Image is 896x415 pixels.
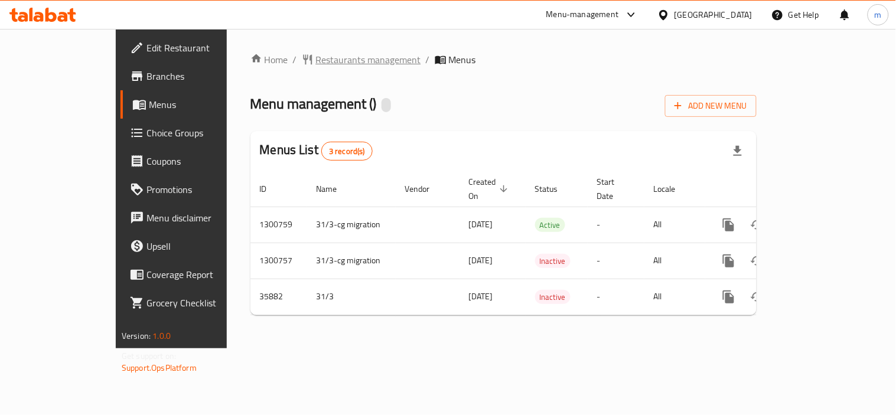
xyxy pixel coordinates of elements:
[120,90,265,119] a: Menus
[146,154,256,168] span: Coupons
[120,119,265,147] a: Choice Groups
[546,8,619,22] div: Menu-management
[250,243,307,279] td: 1300757
[743,211,771,239] button: Change Status
[469,289,493,304] span: [DATE]
[317,182,353,196] span: Name
[122,328,151,344] span: Version:
[654,182,691,196] span: Locale
[120,204,265,232] a: Menu disclaimer
[469,175,511,203] span: Created On
[146,296,256,310] span: Grocery Checklist
[260,182,282,196] span: ID
[675,99,747,113] span: Add New Menu
[146,41,256,55] span: Edit Restaurant
[469,217,493,232] span: [DATE]
[644,207,705,243] td: All
[597,175,630,203] span: Start Date
[715,247,743,275] button: more
[644,243,705,279] td: All
[715,283,743,311] button: more
[120,260,265,289] a: Coverage Report
[250,207,307,243] td: 1300759
[293,53,297,67] li: /
[250,279,307,315] td: 35882
[588,243,644,279] td: -
[535,218,565,232] div: Active
[260,141,373,161] h2: Menus List
[743,247,771,275] button: Change Status
[322,146,372,157] span: 3 record(s)
[146,69,256,83] span: Branches
[321,142,373,161] div: Total records count
[250,53,757,67] nav: breadcrumb
[307,243,396,279] td: 31/3-cg migration
[152,328,171,344] span: 1.0.0
[644,279,705,315] td: All
[120,34,265,62] a: Edit Restaurant
[120,232,265,260] a: Upsell
[535,290,571,304] span: Inactive
[250,90,377,117] span: Menu management ( )
[302,53,421,67] a: Restaurants management
[146,211,256,225] span: Menu disclaimer
[250,171,838,315] table: enhanced table
[120,175,265,204] a: Promotions
[588,279,644,315] td: -
[146,267,256,282] span: Coverage Report
[120,62,265,90] a: Branches
[535,254,571,268] div: Inactive
[307,279,396,315] td: 31/3
[405,182,445,196] span: Vendor
[535,254,571,268] span: Inactive
[665,95,757,117] button: Add New Menu
[146,182,256,197] span: Promotions
[120,289,265,317] a: Grocery Checklist
[743,283,771,311] button: Change Status
[469,253,493,268] span: [DATE]
[122,360,197,375] a: Support.OpsPlatform
[535,182,574,196] span: Status
[307,207,396,243] td: 31/3-cg migration
[149,97,256,112] span: Menus
[675,8,752,21] div: [GEOGRAPHIC_DATA]
[146,126,256,140] span: Choice Groups
[449,53,476,67] span: Menus
[426,53,430,67] li: /
[724,137,752,165] div: Export file
[875,8,882,21] span: m
[535,218,565,232] span: Active
[316,53,421,67] span: Restaurants management
[250,53,288,67] a: Home
[120,147,265,175] a: Coupons
[588,207,644,243] td: -
[146,239,256,253] span: Upsell
[122,348,176,364] span: Get support on:
[535,290,571,304] div: Inactive
[705,171,838,207] th: Actions
[715,211,743,239] button: more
